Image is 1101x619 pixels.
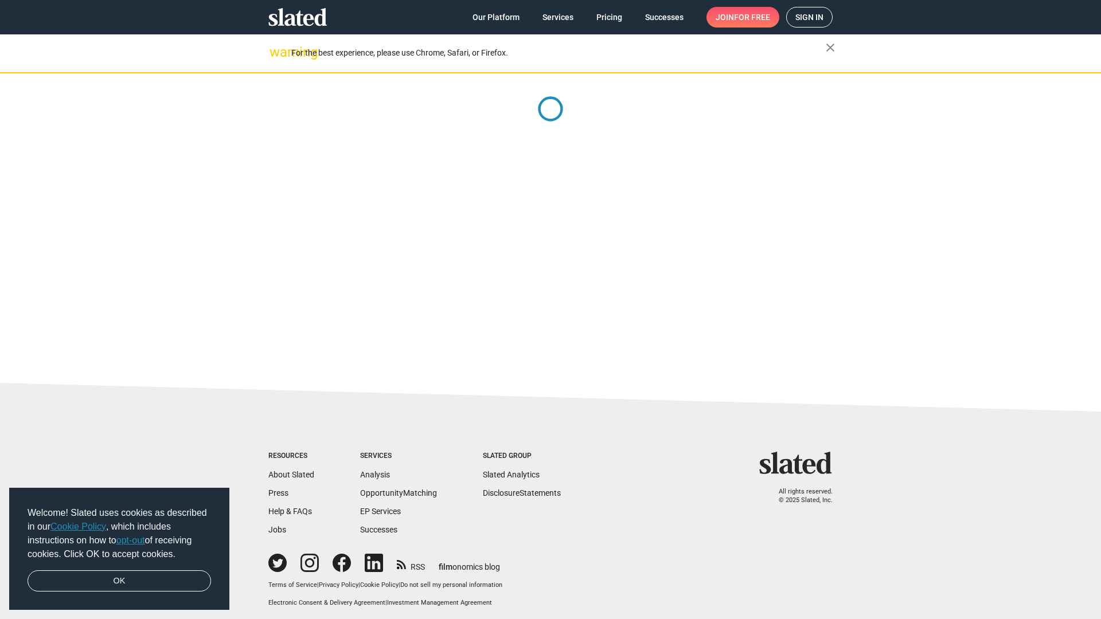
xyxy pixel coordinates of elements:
[28,506,211,561] span: Welcome! Slated uses cookies as described in our , which includes instructions on how to of recei...
[767,488,833,504] p: All rights reserved. © 2025 Slated, Inc.
[385,599,387,606] span: |
[9,488,229,610] div: cookieconsent
[397,555,425,573] a: RSS
[268,452,314,461] div: Resources
[596,7,622,28] span: Pricing
[50,522,106,531] a: Cookie Policy
[533,7,583,28] a: Services
[360,470,390,479] a: Analysis
[268,507,312,516] a: Help & FAQs
[360,488,437,497] a: OpportunityMatching
[360,507,401,516] a: EP Services
[358,581,360,589] span: |
[786,7,833,28] a: Sign in
[268,470,314,479] a: About Slated
[716,7,770,28] span: Join
[439,553,500,573] a: filmonomics blog
[360,452,437,461] div: Services
[360,525,397,534] a: Successes
[483,488,561,497] a: DisclosureStatements
[399,581,400,589] span: |
[400,581,502,590] button: Do not sell my personal information
[823,41,837,54] mat-icon: close
[795,7,823,27] span: Sign in
[319,581,358,589] a: Privacy Policy
[636,7,693,28] a: Successes
[270,45,283,59] mat-icon: warning
[317,581,319,589] span: |
[387,599,492,606] a: Investment Management Agreement
[463,7,529,28] a: Our Platform
[268,525,286,534] a: Jobs
[268,599,385,606] a: Electronic Consent & Delivery Agreement
[483,452,561,461] div: Slated Group
[483,470,540,479] a: Slated Analytics
[360,581,399,589] a: Cookie Policy
[645,7,684,28] span: Successes
[473,7,520,28] span: Our Platform
[706,7,779,28] a: Joinfor free
[439,562,452,571] span: film
[28,570,211,592] a: dismiss cookie message
[587,7,631,28] a: Pricing
[734,7,770,28] span: for free
[268,488,288,497] a: Press
[542,7,573,28] span: Services
[268,581,317,589] a: Terms of Service
[291,45,826,61] div: For the best experience, please use Chrome, Safari, or Firefox.
[116,535,145,545] a: opt-out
